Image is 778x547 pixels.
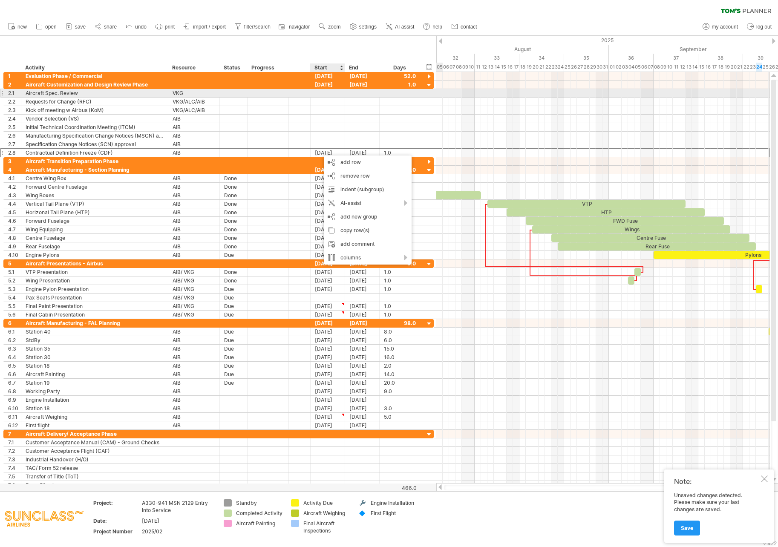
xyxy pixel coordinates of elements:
[8,251,21,259] div: 4.10
[647,63,654,72] div: Sunday, 7 September 2025
[8,353,21,361] div: 6.4
[532,63,539,72] div: Wednesday, 20 August 2025
[384,285,416,293] div: 1.0
[609,63,615,72] div: Monday, 1 September 2025
[26,183,164,191] div: Forward Centre Fuselage
[384,276,416,285] div: 1.0
[345,311,380,319] div: [DATE]
[224,234,243,242] div: Done
[487,200,686,208] div: VTP
[172,63,215,72] div: Resource
[8,362,21,370] div: 6.5
[311,345,345,353] div: [DATE]
[26,174,164,182] div: Centre Wing Box
[513,63,519,72] div: Sunday, 17 August 2025
[233,21,273,32] a: filter/search
[384,362,416,370] div: 2.0
[609,54,654,63] div: 36
[173,294,215,302] div: AIB/ VKG
[173,311,215,319] div: AIB/ VKG
[730,63,737,72] div: Saturday, 20 September 2025
[311,174,345,182] div: [DATE]
[526,63,532,72] div: Tuesday, 19 August 2025
[8,98,21,106] div: 2.2
[311,200,345,208] div: [DATE]
[26,123,164,131] div: Initial Technical Coordination Meeting (ITCM)
[311,183,345,191] div: [DATE]
[224,183,243,191] div: Done
[674,521,700,535] a: Save
[173,106,215,114] div: VKG/ALC/AIB
[590,63,596,72] div: Friday, 29 August 2025
[26,200,164,208] div: Vertical Tail Plane (VTP)
[551,63,558,72] div: Saturday, 23 August 2025
[26,149,164,157] div: Contractual Definition Freeze (CDF)
[532,225,730,233] div: Wings
[224,200,243,208] div: Done
[8,268,21,276] div: 5.1
[26,98,164,106] div: Requests for Change (RFC)
[494,63,500,72] div: Thursday, 14 August 2025
[26,259,164,268] div: Aircraft Presentations - Airbus
[26,225,164,233] div: Wing Equipping
[395,24,414,30] span: AI assist
[345,81,380,89] div: [DATE]
[26,285,164,293] div: Engine Pylon Presentation
[26,234,164,242] div: Centre Fuselage
[345,353,380,361] div: [DATE]
[8,311,21,319] div: 5.6
[173,268,215,276] div: AIB/ VKG
[289,24,310,30] span: navigator
[507,63,513,72] div: Saturday, 16 August 2025
[26,140,164,148] div: Specification Change Notices (SCN) approval
[384,149,416,157] div: 1.0
[558,242,756,250] div: Rear Fuse
[8,81,21,89] div: 2
[737,63,743,72] div: Sunday, 21 September 2025
[224,191,243,199] div: Done
[745,21,774,32] a: log out
[224,328,243,336] div: Due
[345,328,380,336] div: [DATE]
[173,328,215,336] div: AIB
[224,362,243,370] div: Due
[17,24,27,30] span: new
[384,370,416,378] div: 14.0
[673,63,679,72] div: Thursday, 11 September 2025
[686,63,692,72] div: Saturday, 13 September 2025
[25,63,163,72] div: Activity
[743,63,749,72] div: Monday, 22 September 2025
[8,302,21,310] div: 5.5
[564,63,571,72] div: Monday, 25 August 2025
[26,370,164,378] div: Aircraft Painting
[311,276,345,285] div: [DATE]
[173,208,215,216] div: AIB
[26,362,164,370] div: Station 18
[26,268,164,276] div: VTP Presentation
[461,24,477,30] span: contact
[634,63,641,72] div: Friday, 5 September 2025
[462,63,468,72] div: Saturday, 9 August 2025
[224,217,243,225] div: Done
[8,319,21,327] div: 6
[705,63,711,72] div: Tuesday, 16 September 2025
[173,285,215,293] div: AIB/ VKG
[311,328,345,336] div: [DATE]
[700,21,741,32] a: my account
[311,234,345,242] div: [DATE]
[654,63,660,72] div: Monday, 8 September 2025
[340,173,370,179] span: remove row
[63,21,88,32] a: save
[251,63,284,72] div: Progress
[311,285,345,293] div: [DATE]
[224,353,243,361] div: Due
[324,183,412,196] div: indent (subgroup)
[26,115,164,123] div: Vendor Selection (VS)
[384,328,416,336] div: 8.0
[173,115,215,123] div: AIB
[507,208,705,216] div: HTP
[224,345,243,353] div: Due
[26,302,164,310] div: Final Paint Presentation
[345,268,380,276] div: [DATE]
[8,132,21,140] div: 2.6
